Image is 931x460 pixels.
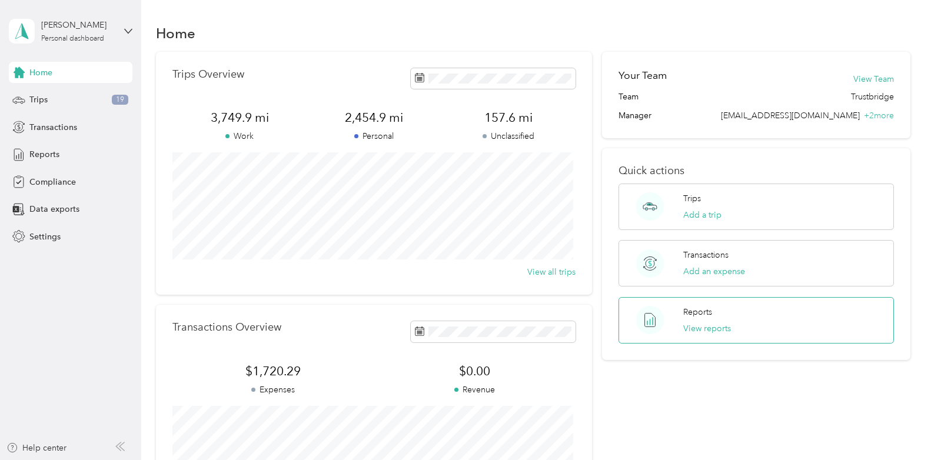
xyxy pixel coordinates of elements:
[29,203,79,215] span: Data exports
[853,73,894,85] button: View Team
[172,363,374,379] span: $1,720.29
[374,363,575,379] span: $0.00
[29,148,59,161] span: Reports
[172,321,281,334] p: Transactions Overview
[172,384,374,396] p: Expenses
[41,35,104,42] div: Personal dashboard
[683,265,745,278] button: Add an expense
[156,27,195,39] h1: Home
[172,68,244,81] p: Trips Overview
[307,109,441,126] span: 2,454.9 mi
[683,306,712,318] p: Reports
[683,322,731,335] button: View reports
[172,130,307,142] p: Work
[41,19,115,31] div: [PERSON_NAME]
[374,384,575,396] p: Revenue
[441,130,575,142] p: Unclassified
[683,249,729,261] p: Transactions
[527,266,576,278] button: View all trips
[307,130,441,142] p: Personal
[172,109,307,126] span: 3,749.9 mi
[619,109,651,122] span: Manager
[864,111,894,121] span: + 2 more
[683,209,721,221] button: Add a trip
[683,192,701,205] p: Trips
[851,91,894,103] span: Trustbridge
[29,66,52,79] span: Home
[441,109,575,126] span: 157.6 mi
[619,91,639,103] span: Team
[29,176,76,188] span: Compliance
[29,121,77,134] span: Transactions
[29,94,48,106] span: Trips
[29,231,61,243] span: Settings
[6,442,66,454] button: Help center
[865,394,931,460] iframe: Everlance-gr Chat Button Frame
[619,165,894,177] p: Quick actions
[112,95,128,105] span: 19
[721,111,860,121] span: [EMAIL_ADDRESS][DOMAIN_NAME]
[619,68,667,83] h2: Your Team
